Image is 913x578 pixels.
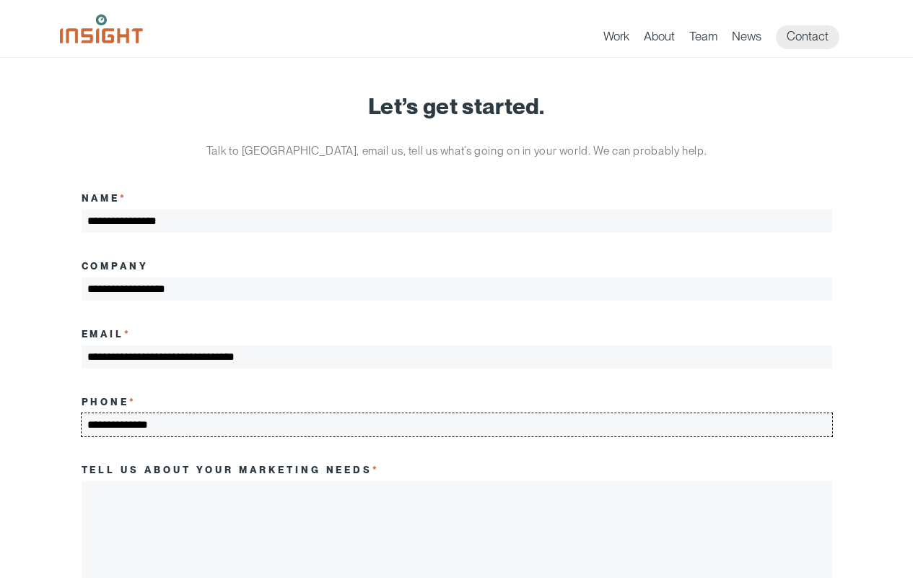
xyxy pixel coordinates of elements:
label: Name [82,192,128,204]
p: Talk to [GEOGRAPHIC_DATA], email us, tell us what’s going on in your world. We can probably help. [186,140,728,162]
nav: primary navigation menu [603,25,854,49]
label: Tell us about your marketing needs [82,464,380,475]
a: News [732,29,761,49]
a: Team [689,29,717,49]
label: Phone [82,396,137,407]
a: About [644,29,675,49]
a: Work [603,29,629,49]
label: Email [82,328,132,340]
img: Insight Marketing Design [60,14,143,43]
h1: Let’s get started. [82,94,832,118]
a: Contact [776,25,839,49]
label: Company [82,260,149,272]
